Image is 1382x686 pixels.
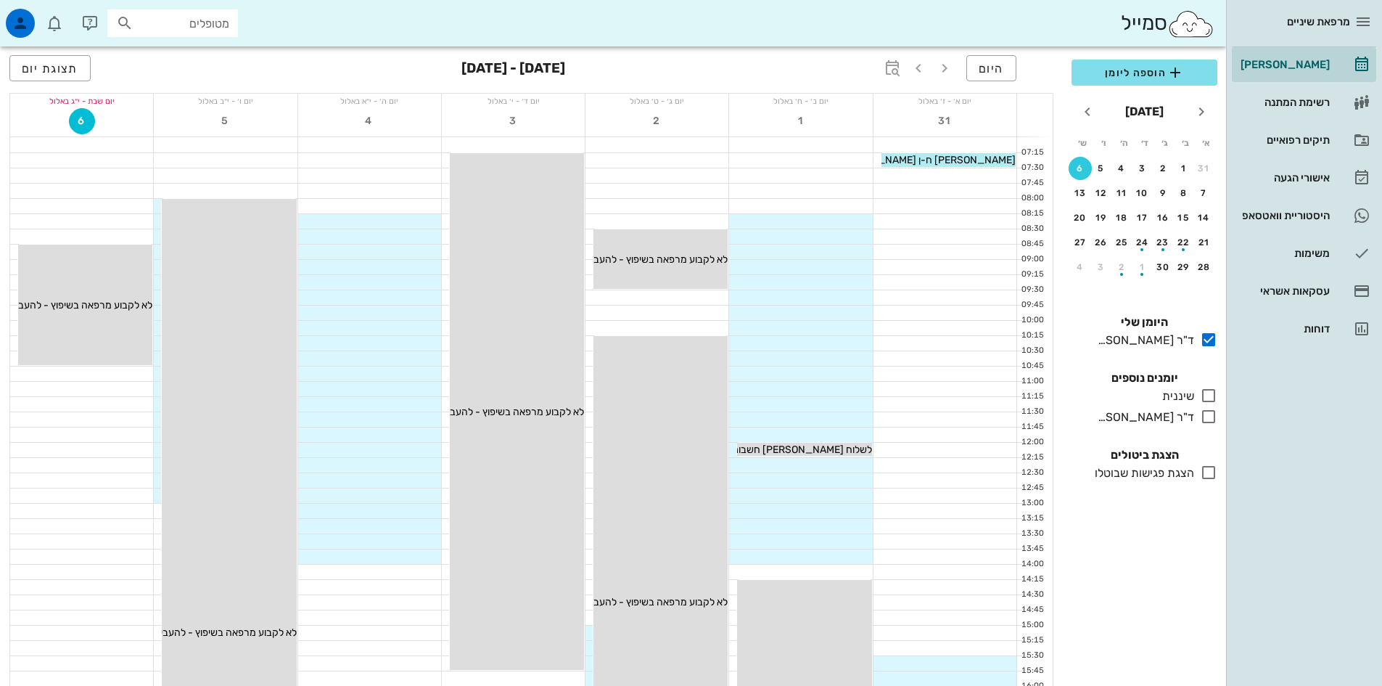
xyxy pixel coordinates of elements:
div: 10:30 [1017,345,1047,357]
div: 25 [1110,237,1133,248]
span: 6 [70,115,94,127]
a: תיקים רפואיים [1232,123,1376,158]
button: 23 [1151,231,1175,254]
div: יום ו׳ - י״ב באלול [154,94,297,108]
a: משימות [1232,236,1376,271]
div: 3 [1090,262,1113,272]
div: 11:45 [1017,421,1047,433]
div: משימות [1238,248,1330,259]
div: 11:00 [1017,375,1047,388]
button: 3 [1131,157,1154,180]
button: 5 [1090,157,1113,180]
button: 10 [1131,181,1154,205]
div: 08:45 [1017,238,1047,250]
div: 14:30 [1017,589,1047,601]
div: 10 [1131,188,1154,198]
div: 1 [1172,163,1196,173]
span: 31 [931,115,958,127]
div: 30 [1151,262,1175,272]
button: 24 [1131,231,1154,254]
button: 30 [1151,256,1175,279]
button: 21 [1193,231,1216,254]
span: לא לקבוע מרפאה בשיפוץ - להעביר תורים [560,596,728,608]
span: מרפאת שיניים [1287,15,1350,28]
h4: הצגת ביטולים [1072,446,1217,464]
a: אישורי הגעה [1232,160,1376,195]
button: 12 [1090,181,1113,205]
span: 4 [356,115,382,127]
th: ש׳ [1073,131,1092,155]
button: 27 [1069,231,1092,254]
div: 26 [1090,237,1113,248]
div: 18 [1110,213,1133,223]
button: 2 [1151,157,1175,180]
span: לא לקבוע מרפאה בשיפוץ - להעביר תורים [560,253,728,266]
span: 3 [501,115,527,127]
div: 08:00 [1017,192,1047,205]
th: ד׳ [1135,131,1153,155]
button: 26 [1090,231,1113,254]
button: 28 [1193,256,1216,279]
div: 27 [1069,237,1092,248]
div: אישורי הגעה [1238,172,1330,184]
div: סמייל [1121,8,1214,39]
span: תג [43,12,52,20]
div: 21 [1193,237,1216,248]
div: 11 [1110,188,1133,198]
a: רשימת המתנה [1232,85,1376,120]
button: 13 [1069,181,1092,205]
button: 7 [1193,181,1216,205]
div: 12:30 [1017,467,1047,479]
div: ד"ר [PERSON_NAME] [1092,332,1194,349]
div: 11:30 [1017,406,1047,418]
th: ג׳ [1156,131,1175,155]
div: 17 [1131,213,1154,223]
div: 5 [1090,163,1113,173]
button: 3 [501,108,527,134]
div: יום ד׳ - י׳ באלול [442,94,585,108]
button: 3 [1090,256,1113,279]
div: 15:00 [1017,619,1047,632]
div: 31 [1193,163,1216,173]
div: 10:45 [1017,360,1047,372]
div: היסטוריית וואטסאפ [1238,210,1330,221]
div: 14 [1193,213,1216,223]
div: יום שבת - י״ג באלול [10,94,153,108]
div: 4 [1069,262,1092,272]
button: 16 [1151,206,1175,229]
div: יום ג׳ - ט׳ באלול [585,94,728,108]
div: 13 [1069,188,1092,198]
button: 4 [356,108,382,134]
div: 28 [1193,262,1216,272]
span: היום [979,62,1004,75]
button: 25 [1110,231,1133,254]
div: 09:15 [1017,269,1047,281]
div: 2 [1151,163,1175,173]
div: 14:00 [1017,558,1047,571]
div: דוחות [1238,323,1330,335]
th: א׳ [1197,131,1216,155]
span: הוספה ליומן [1083,64,1206,81]
div: 12 [1090,188,1113,198]
button: חודש הבא [1074,99,1101,125]
div: רשימת המתנה [1238,97,1330,108]
div: שיננית [1156,388,1194,405]
div: 12:45 [1017,482,1047,494]
div: 9 [1151,188,1175,198]
span: לא לקבוע מרפאה בשיפוץ - להעביר תורים [416,406,584,418]
h4: יומנים נוספים [1072,369,1217,387]
a: היסטוריית וואטסאפ [1232,198,1376,233]
span: 2 [644,115,670,127]
div: 14:15 [1017,573,1047,586]
h4: היומן שלי [1072,314,1217,331]
button: 2 [1110,256,1133,279]
button: 1 [1172,157,1196,180]
div: תיקים רפואיים [1238,134,1330,146]
div: 3 [1131,163,1154,173]
button: [DATE] [1119,97,1169,126]
div: 15 [1172,213,1196,223]
div: 1 [1131,262,1154,272]
div: יום ה׳ - י״א באלול [298,94,441,108]
button: 1 [1131,256,1154,279]
div: 11:15 [1017,391,1047,403]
